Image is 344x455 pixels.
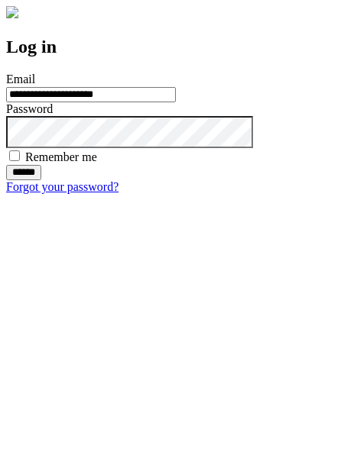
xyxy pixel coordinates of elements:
[6,37,338,57] h2: Log in
[6,6,18,18] img: logo-4e3dc11c47720685a147b03b5a06dd966a58ff35d612b21f08c02c0306f2b779.png
[6,180,118,193] a: Forgot your password?
[25,150,97,163] label: Remember me
[6,73,35,86] label: Email
[6,102,53,115] label: Password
